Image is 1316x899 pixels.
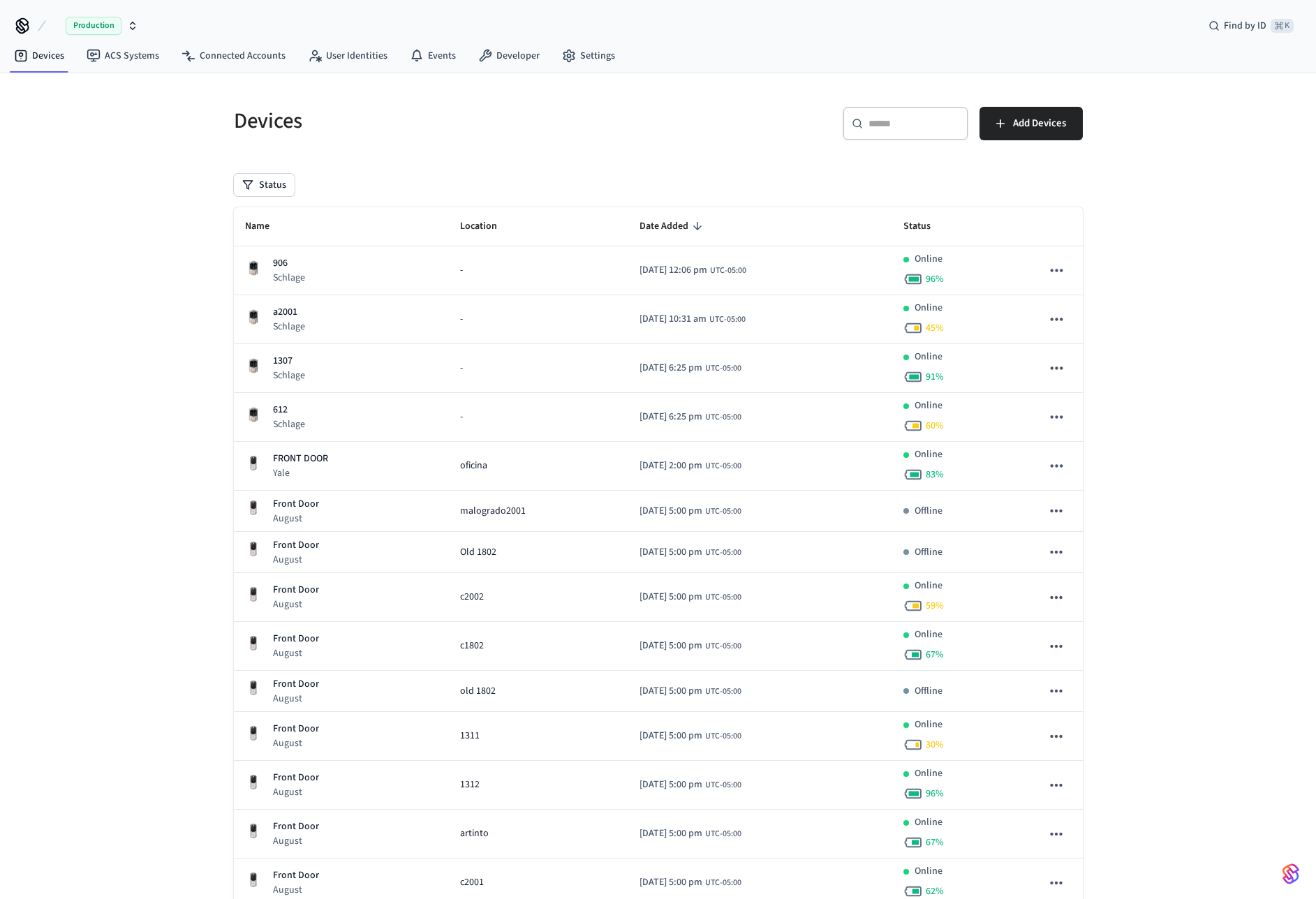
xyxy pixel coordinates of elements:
[639,361,702,376] span: [DATE] 6:25 pm
[460,459,487,473] span: oficina
[639,778,741,792] div: America/Lima
[639,826,702,841] span: [DATE] 5:00 pm
[1282,863,1299,885] img: SeamLogoGradient.69752ec5.svg
[926,884,944,898] span: 62 %
[66,17,121,35] span: Production
[705,362,741,375] span: UTC-05:00
[639,639,741,653] div: America/Lima
[1013,114,1066,133] span: Add Devices
[273,417,305,431] p: Schlage
[273,677,319,692] p: Front Door
[639,545,741,560] div: America/Lima
[460,410,463,424] span: -
[705,460,741,473] span: UTC-05:00
[926,419,944,433] span: 60 %
[234,107,650,135] h5: Devices
[273,452,328,466] p: FRONT DOOR
[245,455,262,472] img: Yale Assure Touchscreen Wifi Smart Lock, Satin Nickel, Front
[926,468,944,482] span: 83 %
[245,216,288,237] span: Name
[915,252,942,267] p: Online
[273,320,305,334] p: Schlage
[460,590,484,604] span: c2002
[639,729,741,743] div: America/Lima
[170,43,297,68] a: Connected Accounts
[926,272,944,286] span: 96 %
[926,321,944,335] span: 45 %
[399,43,467,68] a: Events
[915,579,942,593] p: Online
[705,685,741,698] span: UTC-05:00
[273,354,305,369] p: 1307
[915,350,942,364] p: Online
[273,632,319,646] p: Front Door
[639,545,702,560] span: [DATE] 5:00 pm
[639,410,741,424] div: America/Lima
[273,771,319,785] p: Front Door
[245,500,262,517] img: Yale Assure Touchscreen Wifi Smart Lock, Satin Nickel, Front
[639,410,702,424] span: [DATE] 6:25 pm
[273,305,305,320] p: a2001
[460,361,463,376] span: -
[915,864,942,879] p: Online
[460,684,496,699] span: old 1802
[915,627,942,642] p: Online
[273,785,319,799] p: August
[460,504,526,519] span: malogrado2001
[639,875,702,890] span: [DATE] 5:00 pm
[639,361,741,376] div: America/Lima
[705,877,741,889] span: UTC-05:00
[273,834,319,848] p: August
[273,819,319,834] p: Front Door
[639,263,707,278] span: [DATE] 12:06 pm
[245,586,262,603] img: Yale Assure Touchscreen Wifi Smart Lock, Satin Nickel, Front
[245,680,262,697] img: Yale Assure Touchscreen Wifi Smart Lock, Satin Nickel, Front
[245,774,262,791] img: Yale Assure Touchscreen Wifi Smart Lock, Satin Nickel, Front
[926,738,944,752] span: 30 %
[245,872,262,889] img: Yale Assure Touchscreen Wifi Smart Lock, Satin Nickel, Front
[639,312,707,327] span: [DATE] 10:31 am
[245,406,262,423] img: Schlage Sense Smart Deadbolt with Camelot Trim, Front
[273,883,319,897] p: August
[460,216,515,237] span: Location
[273,256,305,271] p: 906
[460,729,480,743] span: 1311
[273,466,328,480] p: Yale
[903,216,949,237] span: Status
[705,828,741,840] span: UTC-05:00
[639,312,746,327] div: America/Lima
[710,265,746,277] span: UTC-05:00
[273,868,319,883] p: Front Door
[460,545,496,560] span: Old 1802
[551,43,626,68] a: Settings
[273,583,319,597] p: Front Door
[273,722,319,736] p: Front Door
[705,640,741,653] span: UTC-05:00
[273,512,319,526] p: August
[273,369,305,382] p: Schlage
[3,43,75,68] a: Devices
[639,590,702,604] span: [DATE] 5:00 pm
[273,692,319,706] p: August
[915,766,942,781] p: Online
[460,312,463,327] span: -
[1224,19,1266,33] span: Find by ID
[926,648,944,662] span: 67 %
[245,309,262,325] img: Schlage Sense Smart Deadbolt with Camelot Trim, Front
[245,541,262,558] img: Yale Assure Touchscreen Wifi Smart Lock, Satin Nickel, Front
[273,646,319,660] p: August
[460,826,489,841] span: artinto
[273,403,305,417] p: 612
[245,357,262,374] img: Schlage Sense Smart Deadbolt with Camelot Trim, Front
[273,597,319,611] p: August
[926,599,944,613] span: 59 %
[639,216,707,237] span: Date Added
[273,553,319,567] p: August
[245,260,262,276] img: Schlage Sense Smart Deadbolt with Camelot Trim, Front
[1197,13,1305,38] div: Find by ID⌘ K
[273,736,319,750] p: August
[245,725,262,742] img: Yale Assure Touchscreen Wifi Smart Lock, Satin Nickel, Front
[460,778,480,792] span: 1312
[1271,19,1294,33] span: ⌘ K
[705,730,741,743] span: UTC-05:00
